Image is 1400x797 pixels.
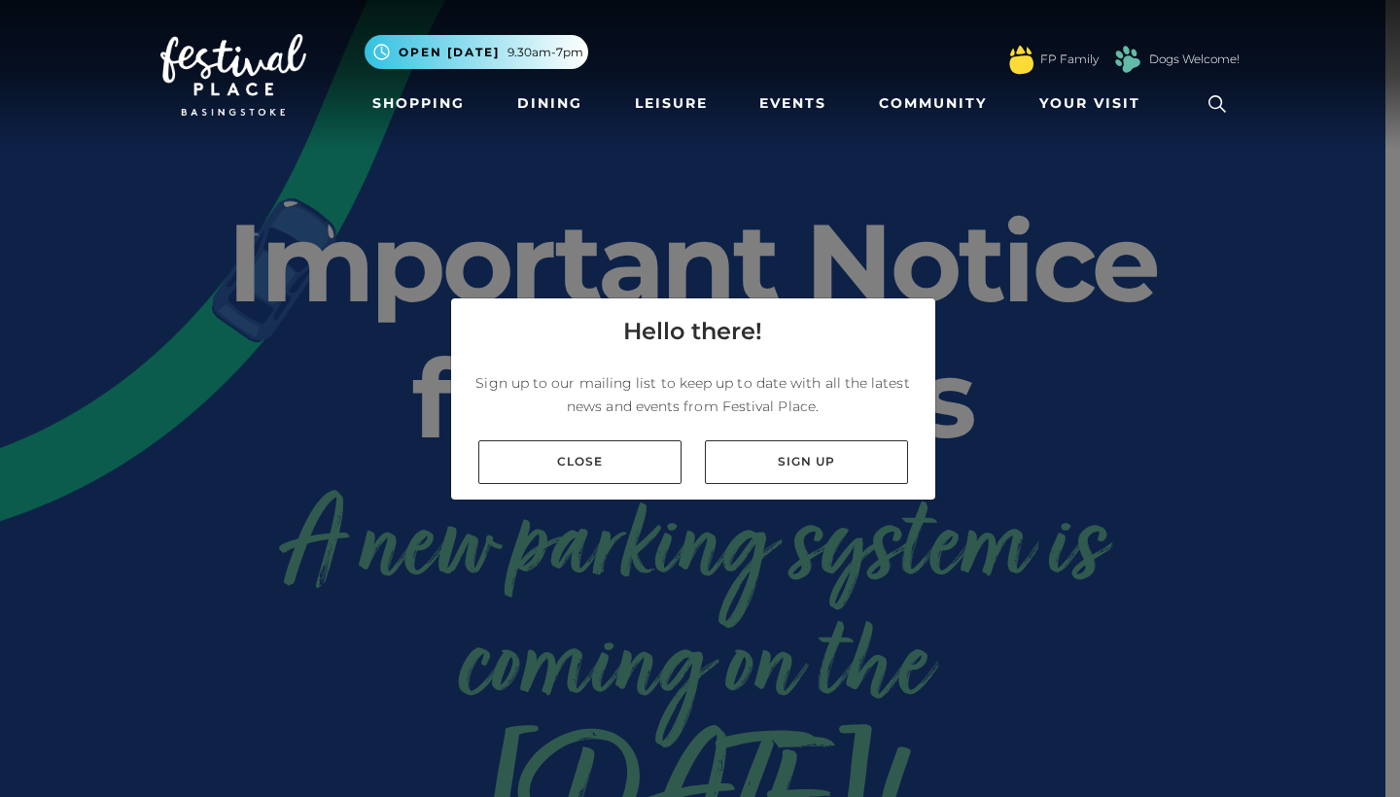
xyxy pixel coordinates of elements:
[623,314,762,349] h4: Hello there!
[365,86,472,121] a: Shopping
[507,44,583,61] span: 9.30am-7pm
[1149,51,1240,68] a: Dogs Welcome!
[627,86,716,121] a: Leisure
[871,86,995,121] a: Community
[399,44,500,61] span: Open [DATE]
[1032,86,1158,121] a: Your Visit
[160,34,306,116] img: Festival Place Logo
[365,35,588,69] button: Open [DATE] 9.30am-7pm
[705,440,908,484] a: Sign up
[752,86,834,121] a: Events
[467,371,920,418] p: Sign up to our mailing list to keep up to date with all the latest news and events from Festival ...
[478,440,682,484] a: Close
[1040,51,1099,68] a: FP Family
[1039,93,1140,114] span: Your Visit
[509,86,590,121] a: Dining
